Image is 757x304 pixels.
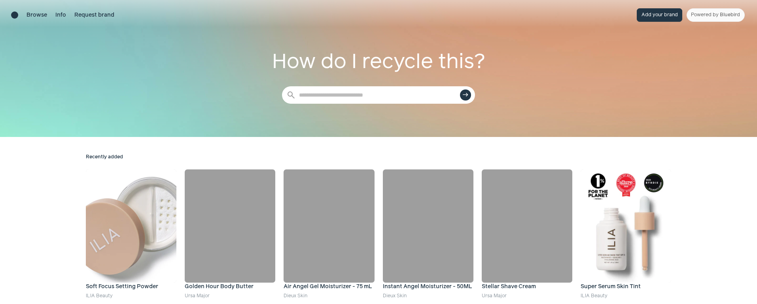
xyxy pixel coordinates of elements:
[86,169,176,291] a: Soft Focus Setting Powder Soft Focus Setting Powder
[284,283,374,291] h4: Air Angel Gel Moisturizer - 75 mL
[86,169,176,283] img: Soft Focus Setting Powder
[86,293,113,298] a: ILIA Beauty
[383,293,407,298] a: Dieux Skin
[482,169,572,291] a: Stellar Shave Cream Stellar Shave Cream
[26,11,47,19] a: Browse
[637,8,682,22] button: Add your brand
[720,12,740,17] span: Bluebird
[74,11,114,19] a: Request brand
[284,169,374,291] a: Air Angel Gel Moisturizer - 75 mL Air Angel Gel Moisturizer - 75 mL
[687,8,745,22] a: Powered by Bluebird
[462,92,469,98] span: east
[581,293,607,298] a: ILIA Beauty
[482,293,507,298] a: Ursa Major
[286,90,296,100] span: search
[185,169,275,291] a: Golden Hour Body Butter Golden Hour Body Butter
[482,283,572,291] h4: Stellar Shave Cream
[581,283,671,291] h4: Super Serum Skin Tint
[460,89,471,101] button: east
[383,169,473,291] a: Instant Angel Moisturizer - 50ML Instant Angel Moisturizer - 50ML
[185,283,275,291] h4: Golden Hour Body Butter
[11,11,18,19] a: Brand directory home
[185,293,210,298] a: Ursa Major
[86,154,671,161] h2: Recently added
[271,47,486,78] h1: How do I recycle this?
[55,11,66,19] a: Info
[86,283,176,291] h4: Soft Focus Setting Powder
[284,293,307,298] a: Dieux Skin
[581,169,671,291] a: Super Serum Skin Tint Super Serum Skin Tint
[383,283,473,291] h4: Instant Angel Moisturizer - 50ML
[581,169,671,283] img: Super Serum Skin Tint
